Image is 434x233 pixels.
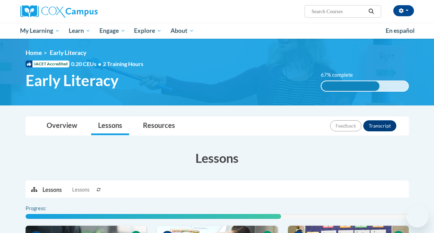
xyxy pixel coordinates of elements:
button: Transcript [363,120,396,131]
span: 2 Training Hours [103,60,143,67]
div: 67% complete [321,81,379,91]
span: Early Literacy [50,49,86,56]
span: My Learning [20,27,60,35]
span: IACET Accredited [26,60,69,67]
a: Home [26,49,42,56]
span: Engage [99,27,125,35]
a: En español [381,24,419,38]
input: Search Courses [311,7,366,16]
span: About [171,27,194,35]
a: Overview [40,117,84,135]
h3: Lessons [26,149,409,167]
a: Engage [95,23,130,39]
a: Cox Campus [20,5,145,18]
span: 0.20 CEUs [71,60,103,68]
a: About [166,23,199,39]
label: Progress: [26,205,65,212]
button: Account Settings [393,5,414,16]
p: Lessons [42,186,62,194]
span: Learn [69,27,90,35]
img: Cox Campus [20,5,98,18]
span: • [98,60,101,67]
div: Main menu [15,23,419,39]
a: Lessons [91,117,129,135]
span: Early Literacy [26,71,118,90]
iframe: Button to launch messaging window [406,205,428,227]
a: Resources [136,117,182,135]
span: Explore [134,27,162,35]
button: Feedback [330,120,361,131]
label: 67% complete [321,71,360,79]
button: Search [366,7,376,16]
a: Explore [129,23,166,39]
a: Learn [64,23,95,39]
span: Lessons [72,186,89,194]
span: En español [386,27,415,34]
a: My Learning [16,23,65,39]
